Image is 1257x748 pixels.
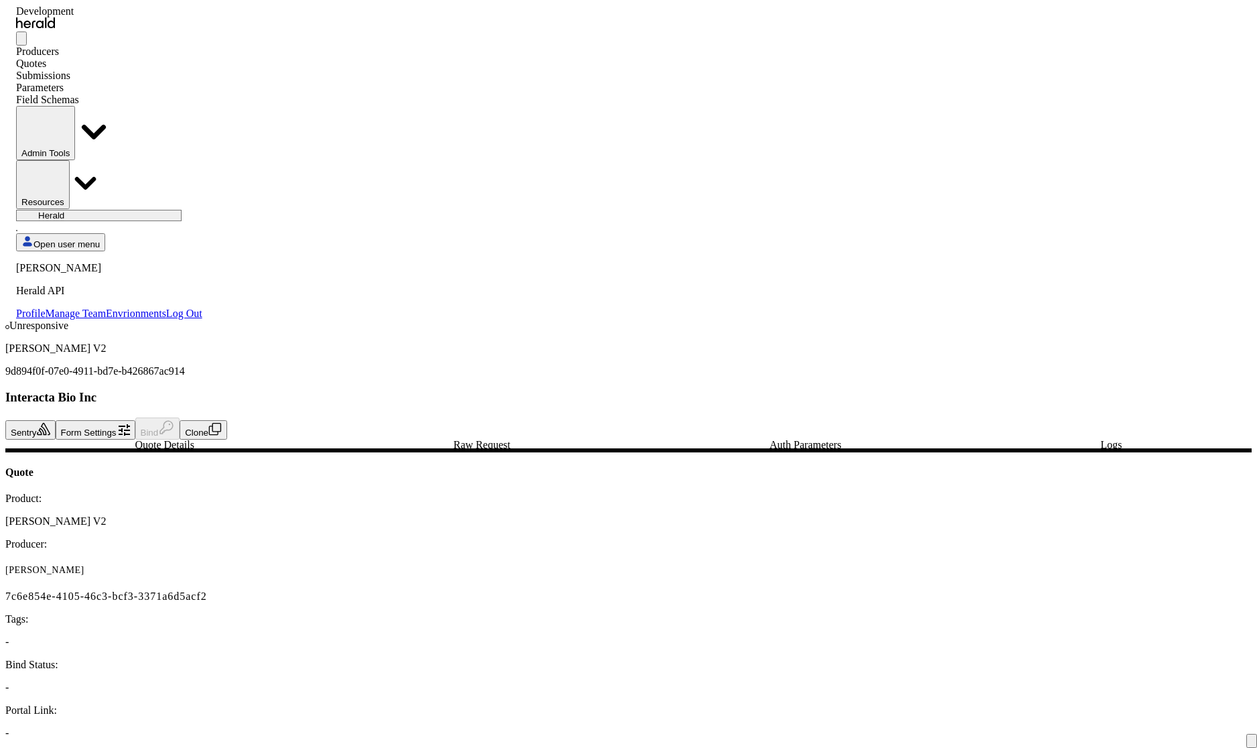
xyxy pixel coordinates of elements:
[16,70,202,82] div: Submissions
[56,420,135,440] button: Form Settings
[5,561,1252,580] p: [PERSON_NAME]
[16,285,202,297] p: Herald API
[5,390,1252,405] h3: Interacta Bio Inc
[1101,440,1122,450] span: Logs
[46,308,107,319] a: Manage Team
[135,418,180,440] button: Bind
[16,262,202,320] div: Open user menu
[34,239,100,249] span: Open user menu
[16,82,202,94] div: Parameters
[16,46,202,58] div: Producers
[16,308,46,319] a: Profile
[9,320,68,331] span: Unresponsive
[5,682,1252,694] p: -
[16,106,75,160] button: internal dropdown menu
[454,440,511,450] span: Raw Request
[16,233,105,251] button: Open user menu
[5,659,1252,671] p: Bind Status:
[5,365,1252,377] p: 9d894f0f-07e0-4911-bd7e-b426867ac914
[5,727,1252,739] p: -
[5,342,1252,355] p: [PERSON_NAME] V2
[5,515,1252,527] p: [PERSON_NAME] V2
[5,590,1252,603] p: 7c6e854e-4105-46c3-bcf3-3371a6d5acf2
[5,613,1252,625] p: Tags:
[5,493,1252,505] p: Product:
[166,308,202,319] a: Log Out
[5,420,56,440] button: Sentry
[5,538,1252,550] p: Producer:
[16,94,202,106] div: Field Schemas
[770,440,842,450] span: Auth Parameters
[5,636,1252,648] p: -
[135,440,194,450] span: Quote Details
[5,466,1252,479] h4: Quote
[16,160,70,209] button: Resources dropdown menu
[5,704,1252,716] p: Portal Link:
[180,420,227,440] button: Clone
[16,5,202,17] div: Development
[16,58,202,70] div: Quotes
[106,308,166,319] a: Envrionments
[16,262,202,274] p: [PERSON_NAME]
[16,17,55,29] img: Herald Logo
